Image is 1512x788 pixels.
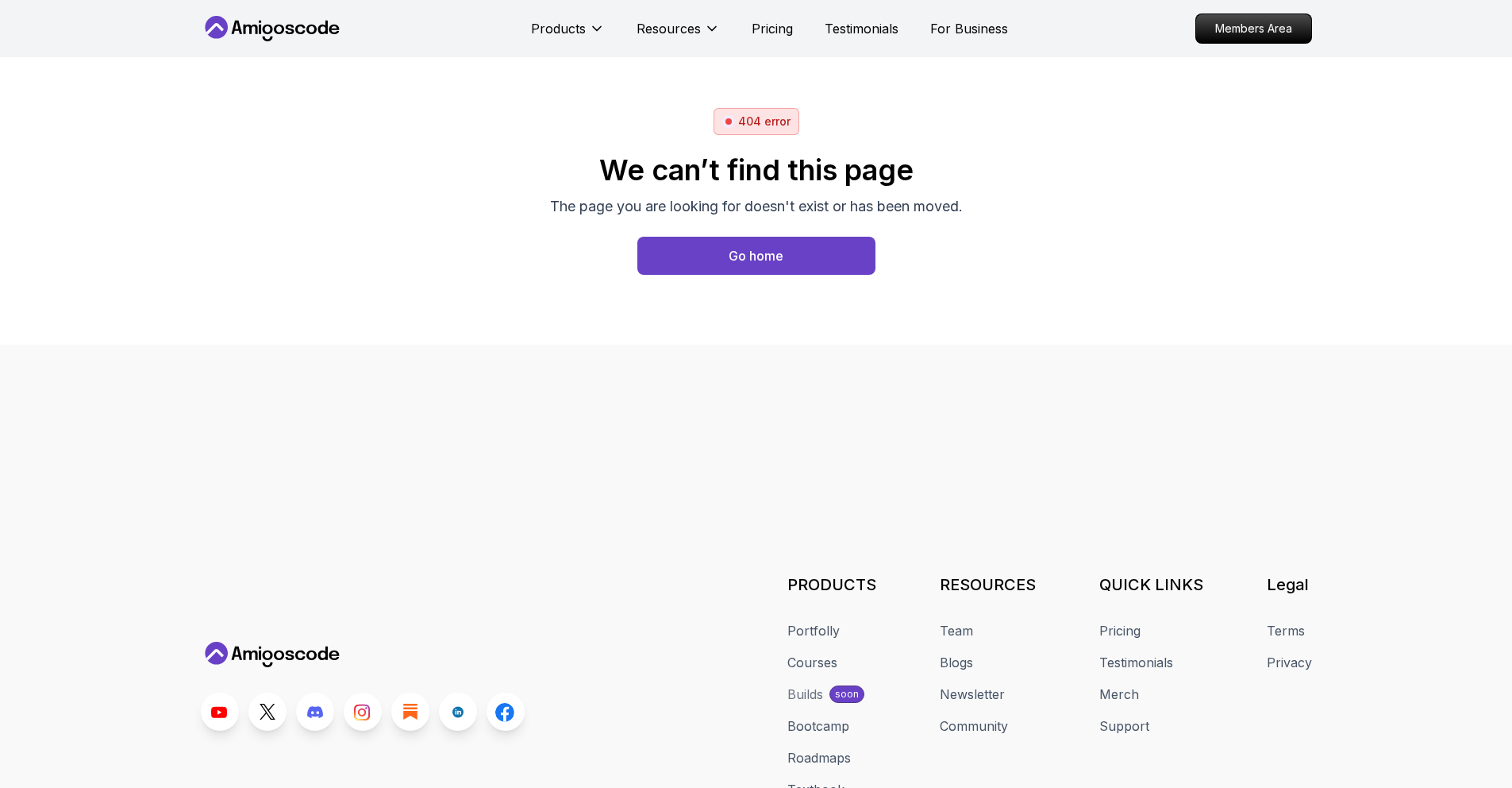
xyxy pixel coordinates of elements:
[940,653,973,672] a: Blogs
[940,574,1036,596] h3: RESOURCES
[637,237,875,275] a: Home page
[1267,574,1312,596] h3: Legal
[201,693,239,731] a: Youtube link
[637,19,720,51] button: Resources
[787,621,840,640] a: Portfolly
[344,693,382,731] a: Instagram link
[550,154,963,186] h2: We can’t find this page
[787,717,849,736] a: Bootcamp
[531,19,586,38] p: Products
[787,685,823,704] div: Builds
[752,19,793,38] a: Pricing
[531,19,605,51] button: Products
[930,19,1008,38] a: For Business
[940,717,1008,736] a: Community
[550,195,963,218] p: The page you are looking for doesn't exist or has been moved.
[1267,621,1305,640] a: Terms
[1099,621,1141,640] a: Pricing
[729,246,783,265] div: Go home
[1195,14,1312,44] a: Members Area
[787,574,876,596] h3: PRODUCTS
[940,685,1005,704] a: Newsletter
[787,653,837,672] a: Courses
[439,693,477,731] a: LinkedIn link
[787,748,851,767] a: Roadmaps
[296,693,334,731] a: Discord link
[1099,653,1173,672] a: Testimonials
[1099,685,1139,704] a: Merch
[738,114,791,129] p: 404 error
[825,19,898,38] a: Testimonials
[1099,717,1149,736] a: Support
[1196,14,1311,43] p: Members Area
[1267,653,1312,672] a: Privacy
[487,693,525,731] a: Facebook link
[835,688,859,701] p: soon
[248,693,287,731] a: Twitter link
[391,693,429,731] a: Blog link
[1099,574,1203,596] h3: QUICK LINKS
[637,237,875,275] button: Go home
[637,19,701,38] p: Resources
[940,621,973,640] a: Team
